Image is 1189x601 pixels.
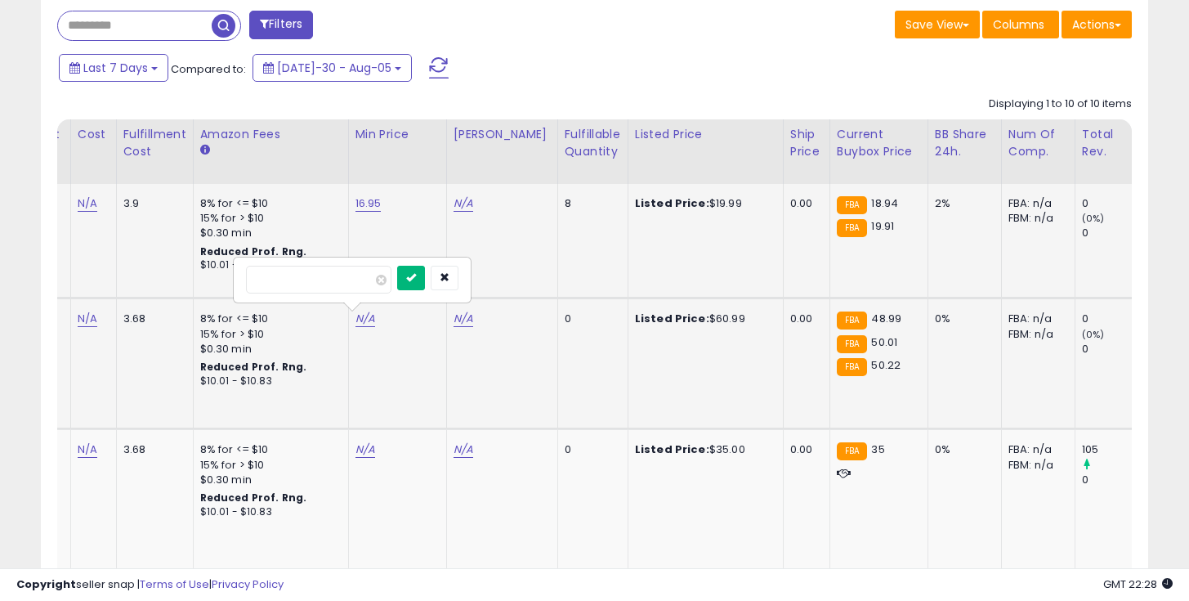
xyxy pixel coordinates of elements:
[355,126,440,143] div: Min Price
[249,11,313,39] button: Filters
[16,577,284,593] div: seller snap | |
[200,244,307,258] b: Reduced Prof. Rng.
[454,195,473,212] a: N/A
[200,312,336,326] div: 8% for <= $10
[277,60,391,76] span: [DATE]-30 - Aug-05
[200,360,307,374] b: Reduced Prof. Rng.
[253,54,412,82] button: [DATE]-30 - Aug-05
[1008,458,1062,473] div: FBM: n/a
[895,11,980,38] button: Save View
[200,505,336,519] div: $10.01 - $10.83
[200,258,336,272] div: $10.01 - $10.83
[1062,11,1132,38] button: Actions
[871,218,894,234] span: 19.91
[78,442,97,458] a: N/A
[871,311,901,326] span: 48.99
[1082,196,1148,211] div: 0
[59,54,168,82] button: Last 7 Days
[837,442,867,460] small: FBA
[871,334,897,350] span: 50.01
[790,312,817,326] div: 0.00
[355,311,375,327] a: N/A
[200,226,336,240] div: $0.30 min
[989,96,1132,112] div: Displaying 1 to 10 of 10 items
[212,576,284,592] a: Privacy Policy
[123,196,181,211] div: 3.9
[200,196,336,211] div: 8% for <= $10
[78,195,97,212] a: N/A
[83,60,148,76] span: Last 7 Days
[78,126,110,143] div: Cost
[871,357,901,373] span: 50.22
[1008,126,1068,160] div: Num of Comp.
[200,126,342,143] div: Amazon Fees
[871,195,898,211] span: 18.94
[78,311,97,327] a: N/A
[635,196,771,211] div: $19.99
[1082,226,1148,240] div: 0
[123,312,181,326] div: 3.68
[1008,312,1062,326] div: FBA: n/a
[1082,442,1148,457] div: 105
[790,196,817,211] div: 0.00
[837,126,921,160] div: Current Buybox Price
[1008,327,1062,342] div: FBM: n/a
[16,576,76,592] strong: Copyright
[1008,196,1062,211] div: FBA: n/a
[837,335,867,353] small: FBA
[200,491,307,505] b: Reduced Prof. Rng.
[200,458,336,473] div: 15% for > $10
[935,312,989,326] div: 0%
[635,312,771,326] div: $60.99
[200,375,336,388] div: $10.01 - $10.83
[200,342,336,357] div: $0.30 min
[200,327,336,342] div: 15% for > $10
[1008,211,1062,226] div: FBM: n/a
[200,143,210,158] small: Amazon Fees.
[1082,212,1105,225] small: (0%)
[837,219,867,237] small: FBA
[837,358,867,376] small: FBA
[1082,328,1105,341] small: (0%)
[140,576,209,592] a: Terms of Use
[565,312,615,326] div: 0
[123,442,181,457] div: 3.68
[635,442,771,457] div: $35.00
[171,61,246,77] span: Compared to:
[123,126,186,160] div: Fulfillment Cost
[635,126,776,143] div: Listed Price
[1082,312,1148,326] div: 0
[200,473,336,487] div: $0.30 min
[1008,442,1062,457] div: FBA: n/a
[200,211,336,226] div: 15% for > $10
[454,126,551,143] div: [PERSON_NAME]
[790,126,823,160] div: Ship Price
[454,442,473,458] a: N/A
[565,126,621,160] div: Fulfillable Quantity
[200,442,336,457] div: 8% for <= $10
[355,442,375,458] a: N/A
[1082,342,1148,357] div: 0
[982,11,1059,38] button: Columns
[565,196,615,211] div: 8
[635,442,709,457] b: Listed Price:
[355,195,382,212] a: 16.95
[935,126,995,160] div: BB Share 24h.
[565,442,615,457] div: 0
[935,442,989,457] div: 0%
[1082,473,1148,487] div: 0
[935,196,989,211] div: 2%
[837,312,867,330] small: FBA
[1103,576,1173,592] span: 2025-08-13 22:28 GMT
[993,16,1044,33] span: Columns
[635,311,709,326] b: Listed Price:
[635,195,709,211] b: Listed Price:
[837,196,867,214] small: FBA
[454,311,473,327] a: N/A
[1082,126,1142,160] div: Total Rev.
[790,442,817,457] div: 0.00
[871,442,884,457] span: 35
